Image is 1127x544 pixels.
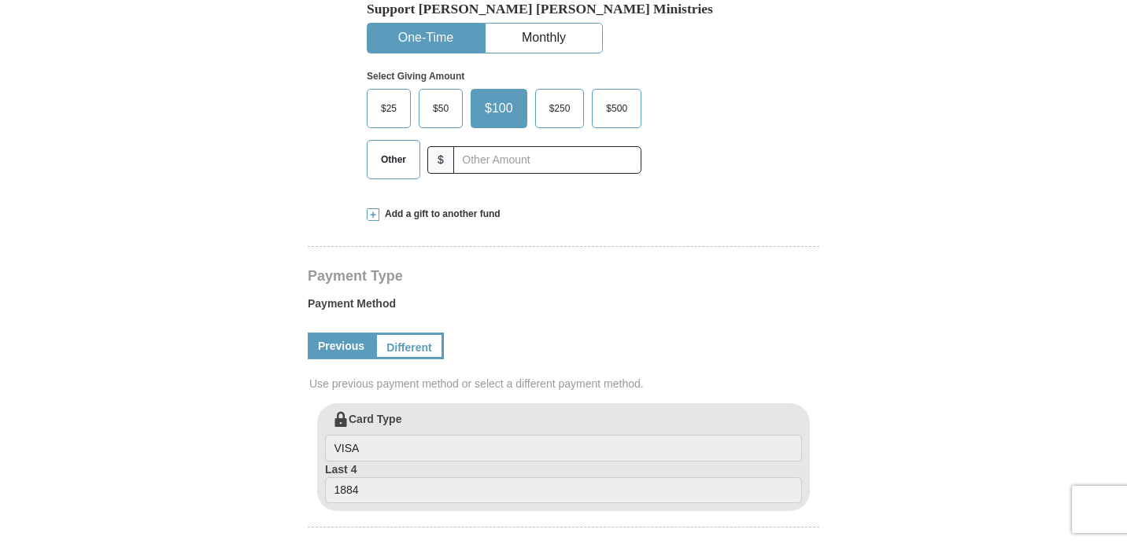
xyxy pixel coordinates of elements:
button: Monthly [486,24,602,53]
span: Other [373,148,414,171]
input: Last 4 [325,477,802,504]
button: One-Time [368,24,484,53]
label: Card Type [325,411,802,461]
span: $100 [477,97,521,120]
label: Payment Method [308,296,819,319]
span: Add a gift to another fund [379,208,501,221]
label: Last 4 [325,461,802,504]
span: $25 [373,97,405,120]
span: $ [427,146,454,174]
input: Card Type [325,435,802,461]
h4: Payment Type [308,270,819,282]
span: $500 [598,97,635,120]
h5: Support [PERSON_NAME] [PERSON_NAME] Ministries [367,1,760,17]
span: Use previous payment method or select a different payment method. [309,376,821,391]
a: Different [375,333,444,359]
span: $50 [425,97,456,120]
strong: Select Giving Amount [367,71,464,82]
span: $250 [541,97,578,120]
a: Previous [308,333,375,359]
input: Other Amount [453,146,641,174]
